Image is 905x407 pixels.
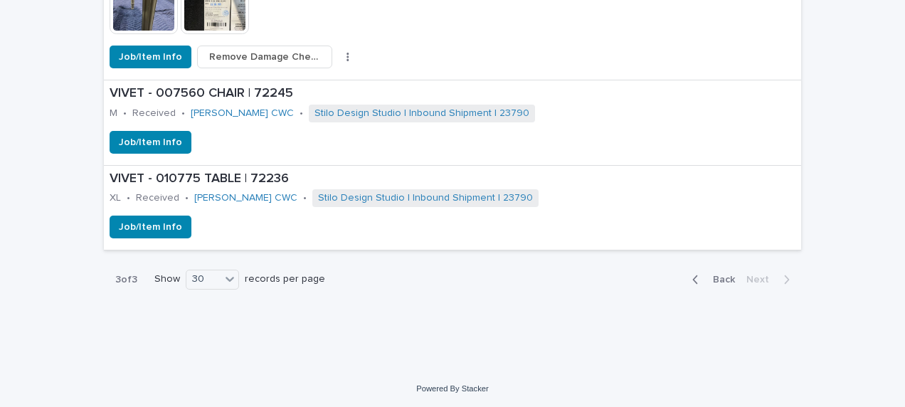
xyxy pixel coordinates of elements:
[416,384,488,393] a: Powered By Stacker
[110,46,191,68] button: Job/Item Info
[194,192,297,204] a: [PERSON_NAME] CWC
[181,107,185,120] p: •
[154,273,180,285] p: Show
[245,273,325,285] p: records per page
[110,86,721,102] p: VIVET - 007560 CHAIR | 72245
[104,263,149,297] p: 3 of 3
[746,275,778,285] span: Next
[300,107,303,120] p: •
[123,107,127,120] p: •
[104,166,801,250] a: VIVET - 010775 TABLE | 72236XL•Received•[PERSON_NAME] CWC •Stilo Design Studio | Inbound Shipment...
[314,107,529,120] a: Stilo Design Studio | Inbound Shipment | 23790
[119,220,182,234] span: Job/Item Info
[136,192,179,204] p: Received
[119,135,182,149] span: Job/Item Info
[110,192,121,204] p: XL
[741,273,801,286] button: Next
[197,46,332,68] button: Remove Damage Check
[110,131,191,154] button: Job/Item Info
[681,273,741,286] button: Back
[186,272,221,287] div: 30
[127,192,130,204] p: •
[119,50,182,64] span: Job/Item Info
[303,192,307,204] p: •
[191,107,294,120] a: [PERSON_NAME] CWC
[104,80,801,165] a: VIVET - 007560 CHAIR | 72245M•Received•[PERSON_NAME] CWC •Stilo Design Studio | Inbound Shipment ...
[132,107,176,120] p: Received
[110,216,191,238] button: Job/Item Info
[318,192,533,204] a: Stilo Design Studio | Inbound Shipment | 23790
[704,275,735,285] span: Back
[209,50,320,64] span: Remove Damage Check
[110,107,117,120] p: M
[185,192,189,204] p: •
[110,171,721,187] p: VIVET - 010775 TABLE | 72236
